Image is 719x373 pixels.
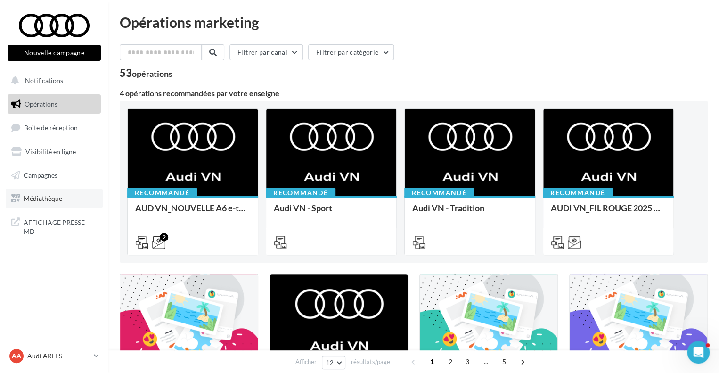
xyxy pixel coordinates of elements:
span: Médiathèque [24,194,62,202]
a: Boîte de réception [6,117,103,138]
div: AUDI VN_FIL ROUGE 2025 - A1, Q2, Q3, Q5 et Q4 e-tron [551,203,666,222]
p: Audi ARLES [27,351,90,361]
button: Nouvelle campagne [8,45,101,61]
span: Afficher [295,357,317,366]
span: 12 [326,359,334,366]
span: Opérations [25,100,57,108]
button: Filtrer par catégorie [308,44,394,60]
span: AFFICHAGE PRESSE MD [24,216,97,236]
a: Campagnes [6,166,103,185]
span: résultats/page [351,357,390,366]
div: Recommandé [266,188,335,198]
span: 1 [425,354,440,369]
div: Recommandé [404,188,474,198]
div: Recommandé [127,188,197,198]
a: Visibilité en ligne [6,142,103,162]
div: Audi VN - Tradition [412,203,527,222]
span: 2 [443,354,458,369]
span: Boîte de réception [24,124,78,132]
span: 5 [497,354,512,369]
div: AUD VN_NOUVELLE A6 e-tron [135,203,250,222]
div: 53 [120,68,172,78]
a: Opérations [6,94,103,114]
button: Notifications [6,71,99,91]
div: Opérations marketing [120,15,708,29]
div: Audi VN - Sport [274,203,389,222]
a: Médiathèque [6,189,103,208]
span: Notifications [25,76,63,84]
a: AFFICHAGE PRESSE MD [6,212,103,240]
span: Campagnes [24,171,57,179]
a: AA Audi ARLES [8,347,101,365]
span: Visibilité en ligne [25,148,76,156]
div: Recommandé [543,188,613,198]
div: opérations [132,69,172,78]
div: 2 [160,233,168,241]
span: 3 [460,354,475,369]
button: 12 [322,356,346,369]
button: Filtrer par canal [229,44,303,60]
span: ... [478,354,493,369]
div: 4 opérations recommandées par votre enseigne [120,90,708,97]
iframe: Intercom live chat [687,341,710,364]
span: AA [12,351,21,361]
